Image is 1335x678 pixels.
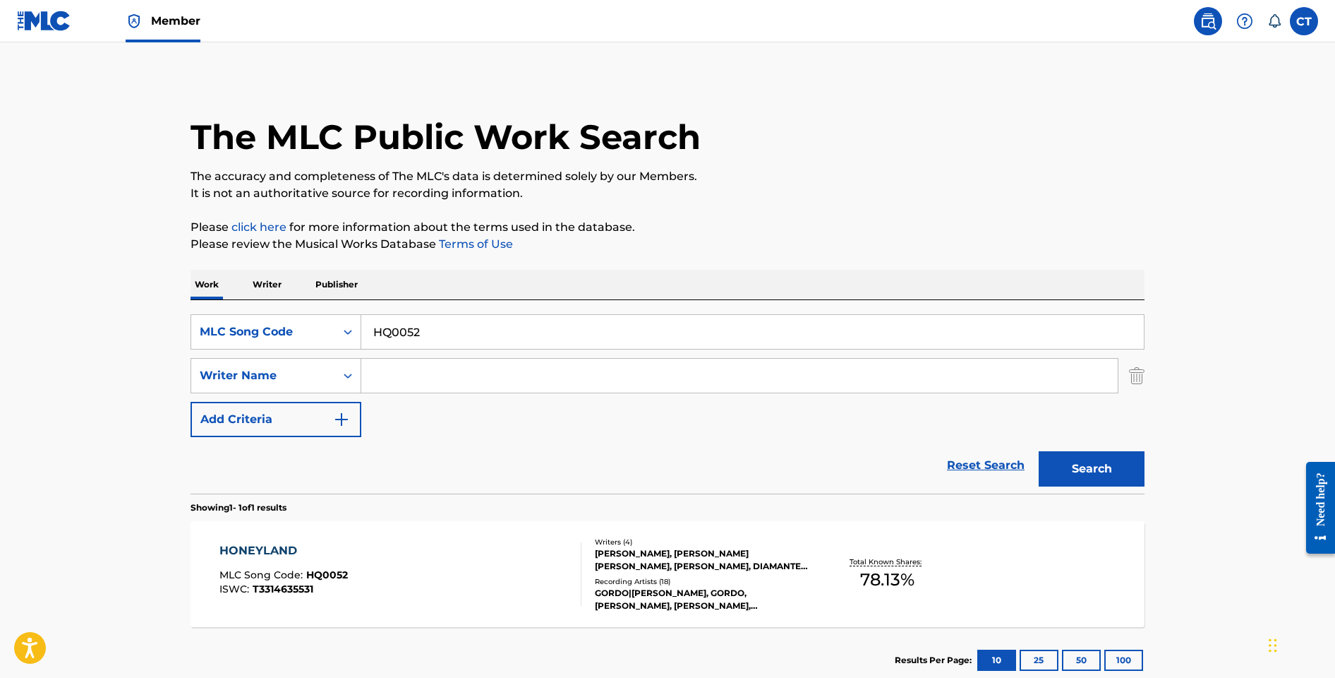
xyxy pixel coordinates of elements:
[191,116,701,158] h1: The MLC Public Work Search
[595,576,808,587] div: Recording Artists ( 18 )
[191,185,1144,202] p: It is not an authoritative source for recording information.
[1267,14,1281,28] div: Notifications
[940,450,1032,481] a: Reset Search
[860,567,914,593] span: 78.13 %
[191,236,1144,253] p: Please review the Musical Works Database
[1194,7,1222,35] a: Public Search
[1062,650,1101,671] button: 50
[248,270,286,299] p: Writer
[1290,7,1318,35] div: User Menu
[219,542,348,559] div: HONEYLAND
[1200,13,1216,30] img: search
[219,583,253,595] span: ISWC :
[895,654,975,667] p: Results Per Page:
[1039,451,1144,487] button: Search
[1236,13,1253,30] img: help
[436,237,513,251] a: Terms of Use
[191,168,1144,185] p: The accuracy and completeness of The MLC's data is determined solely by our Members.
[17,11,71,31] img: MLC Logo
[1020,650,1058,671] button: 25
[151,13,200,29] span: Member
[191,219,1144,236] p: Please for more information about the terms used in the database.
[191,402,361,437] button: Add Criteria
[253,583,313,595] span: T3314635531
[191,501,286,514] p: Showing 1 - 1 of 1 results
[126,13,143,30] img: Top Rightsholder
[200,367,327,384] div: Writer Name
[1295,451,1335,565] iframe: Resource Center
[1269,624,1277,667] div: Drag
[231,220,286,234] a: click here
[977,650,1016,671] button: 10
[311,270,362,299] p: Publisher
[1264,610,1335,678] iframe: Chat Widget
[1231,7,1259,35] div: Help
[191,521,1144,627] a: HONEYLANDMLC Song Code:HQ0052ISWC:T3314635531Writers (4)[PERSON_NAME], [PERSON_NAME] [PERSON_NAME...
[219,569,306,581] span: MLC Song Code :
[306,569,348,581] span: HQ0052
[191,270,223,299] p: Work
[850,557,925,567] p: Total Known Shares:
[1129,358,1144,393] img: Delete Criterion
[595,547,808,573] div: [PERSON_NAME], [PERSON_NAME] [PERSON_NAME], [PERSON_NAME], DIAMANTE [PERSON_NAME]
[1104,650,1143,671] button: 100
[200,323,327,340] div: MLC Song Code
[595,587,808,612] div: GORDO|[PERSON_NAME], GORDO,[PERSON_NAME], [PERSON_NAME], [PERSON_NAME] & [PERSON_NAME], [PERSON_N...
[333,411,350,428] img: 9d2ae6d4665cec9f34b9.svg
[595,537,808,547] div: Writers ( 4 )
[191,314,1144,494] form: Search Form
